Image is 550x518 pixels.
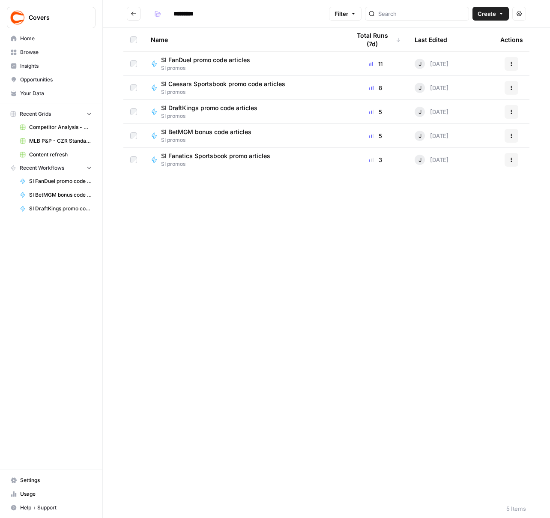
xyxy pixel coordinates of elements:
[161,88,292,96] span: SI promos
[472,7,509,21] button: Create
[29,177,92,185] span: SI FanDuel promo code articles
[415,155,448,165] div: [DATE]
[151,128,337,144] a: SI BetMGM bonus code articlesSI promos
[161,152,270,160] span: SI Fanatics Sportsbook promo articles
[350,156,401,164] div: 3
[20,90,92,97] span: Your Data
[329,7,362,21] button: Filter
[29,151,92,159] span: Content refresh
[478,9,496,18] span: Create
[506,504,526,513] div: 5 Items
[20,62,92,70] span: Insights
[161,80,285,88] span: SI Caesars Sportsbook promo code articles
[7,473,96,487] a: Settings
[418,60,421,68] span: J
[7,32,96,45] a: Home
[29,137,92,145] span: MLB P&P - CZR Standard (Production) Grid
[29,123,92,131] span: Competitor Analysis - URL Specific Grid
[350,28,401,51] div: Total Runs (7d)
[16,148,96,162] a: Content refresh
[415,83,448,93] div: [DATE]
[500,28,523,51] div: Actions
[16,134,96,148] a: MLB P&P - CZR Standard (Production) Grid
[415,131,448,141] div: [DATE]
[16,202,96,216] a: SI DraftKings promo code articles
[29,191,92,199] span: SI BetMGM bonus code articles
[20,48,92,56] span: Browse
[20,76,92,84] span: Opportunities
[350,60,401,68] div: 11
[20,35,92,42] span: Home
[151,56,337,72] a: SI FanDuel promo code articlesSI promos
[10,10,25,25] img: Covers Logo
[16,120,96,134] a: Competitor Analysis - URL Specific Grid
[418,108,421,116] span: J
[161,64,257,72] span: SI promos
[127,7,140,21] button: Go back
[7,59,96,73] a: Insights
[418,156,421,164] span: J
[161,128,251,136] span: SI BetMGM bonus code articles
[16,174,96,188] a: SI FanDuel promo code articles
[7,73,96,87] a: Opportunities
[161,136,258,144] span: SI promos
[7,162,96,174] button: Recent Workflows
[20,164,64,172] span: Recent Workflows
[161,104,257,112] span: SI DraftKings promo code articles
[415,107,448,117] div: [DATE]
[16,188,96,202] a: SI BetMGM bonus code articles
[7,487,96,501] a: Usage
[161,56,250,64] span: SI FanDuel promo code articles
[350,132,401,140] div: 5
[29,13,81,22] span: Covers
[418,132,421,140] span: J
[378,9,465,18] input: Search
[151,152,337,168] a: SI Fanatics Sportsbook promo articlesSI promos
[7,87,96,100] a: Your Data
[151,80,337,96] a: SI Caesars Sportsbook promo code articlesSI promos
[7,501,96,515] button: Help + Support
[151,28,337,51] div: Name
[415,28,447,51] div: Last Edited
[29,205,92,213] span: SI DraftKings promo code articles
[415,59,448,69] div: [DATE]
[20,110,51,118] span: Recent Grids
[7,45,96,59] a: Browse
[7,7,96,28] button: Workspace: Covers
[20,504,92,512] span: Help + Support
[161,160,277,168] span: SI promos
[20,476,92,484] span: Settings
[418,84,421,92] span: J
[161,112,264,120] span: SI promos
[350,84,401,92] div: 8
[20,490,92,498] span: Usage
[7,108,96,120] button: Recent Grids
[350,108,401,116] div: 5
[151,104,337,120] a: SI DraftKings promo code articlesSI promos
[335,9,348,18] span: Filter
